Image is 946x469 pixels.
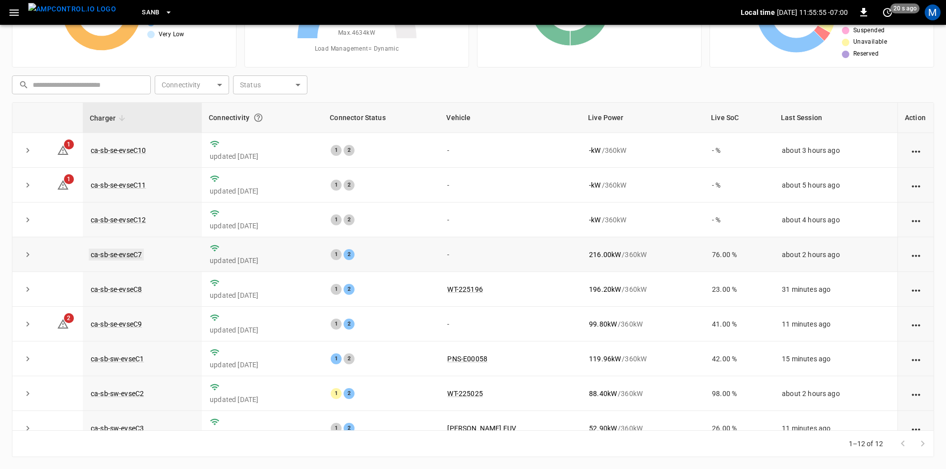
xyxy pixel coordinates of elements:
[925,4,941,20] div: profile-icon
[91,320,142,328] a: ca-sb-se-evseC9
[849,439,884,449] p: 1–12 of 12
[910,319,922,329] div: action cell options
[439,133,581,168] td: -
[447,355,487,363] a: PNS-E00058
[20,317,35,332] button: expand row
[774,103,897,133] th: Last Session
[704,272,774,307] td: 23.00 %
[439,168,581,202] td: -
[774,307,897,341] td: 11 minutes ago
[91,424,144,432] a: ca-sb-sw-evseC3
[344,145,355,156] div: 2
[210,256,315,266] p: updated [DATE]
[90,112,128,124] span: Charger
[249,109,267,127] button: Connection between the charger and our software.
[774,237,897,272] td: about 2 hours ago
[20,143,35,158] button: expand row
[774,202,897,237] td: about 4 hours ago
[910,423,922,433] div: action cell options
[774,133,897,168] td: about 3 hours ago
[589,250,696,260] div: / 360 kW
[774,411,897,446] td: 11 minutes ago
[774,376,897,411] td: about 2 hours ago
[581,103,704,133] th: Live Power
[589,319,696,329] div: / 360 kW
[344,388,355,399] div: 2
[20,247,35,262] button: expand row
[210,151,315,161] p: updated [DATE]
[210,186,315,196] p: updated [DATE]
[589,180,696,190] div: / 360 kW
[91,355,144,363] a: ca-sb-sw-evseC1
[20,178,35,193] button: expand row
[91,285,142,293] a: ca-sb-se-evseC8
[880,4,895,20] button: set refresh interval
[910,389,922,399] div: action cell options
[331,423,342,434] div: 1
[589,423,617,433] p: 52.90 kW
[704,341,774,376] td: 42.00 %
[704,133,774,168] td: - %
[853,49,879,59] span: Reserved
[447,285,482,293] a: WT-225196
[910,145,922,155] div: action cell options
[589,319,617,329] p: 99.80 kW
[741,7,775,17] p: Local time
[138,3,177,22] button: SanB
[439,237,581,272] td: -
[589,180,600,190] p: - kW
[439,202,581,237] td: -
[210,360,315,370] p: updated [DATE]
[210,325,315,335] p: updated [DATE]
[344,249,355,260] div: 2
[439,307,581,341] td: -
[159,30,184,40] span: Very Low
[704,307,774,341] td: 41.00 %
[91,216,146,224] a: ca-sb-se-evseC12
[210,395,315,404] p: updated [DATE]
[331,214,342,225] div: 1
[589,389,617,399] p: 88.40 kW
[57,320,69,328] a: 2
[315,44,399,54] span: Load Management = Dynamic
[210,290,315,300] p: updated [DATE]
[323,103,439,133] th: Connector Status
[910,250,922,260] div: action cell options
[28,3,116,15] img: ampcontrol.io logo
[589,354,696,364] div: / 360 kW
[910,180,922,190] div: action cell options
[20,421,35,436] button: expand row
[897,103,934,133] th: Action
[57,180,69,188] a: 1
[853,37,887,47] span: Unavailable
[209,109,316,127] div: Connectivity
[344,353,355,364] div: 2
[589,145,600,155] p: - kW
[331,353,342,364] div: 1
[589,389,696,399] div: / 360 kW
[20,282,35,297] button: expand row
[89,249,144,261] a: ca-sb-se-evseC7
[589,250,621,260] p: 216.00 kW
[704,376,774,411] td: 98.00 %
[910,354,922,364] div: action cell options
[589,354,621,364] p: 119.96 kW
[589,423,696,433] div: / 360 kW
[91,181,146,189] a: ca-sb-se-evseC11
[344,319,355,330] div: 2
[447,390,482,398] a: WT-225025
[704,103,774,133] th: Live SoC
[331,249,342,260] div: 1
[338,28,375,38] span: Max. 4634 kW
[910,215,922,225] div: action cell options
[777,7,848,17] p: [DATE] 11:55:55 -07:00
[589,215,600,225] p: - kW
[890,3,920,13] span: 20 s ago
[331,145,342,156] div: 1
[447,424,516,432] a: [PERSON_NAME] EUV
[91,146,146,154] a: ca-sb-se-evseC10
[853,26,885,36] span: Suspended
[210,221,315,231] p: updated [DATE]
[774,272,897,307] td: 31 minutes ago
[91,390,144,398] a: ca-sb-sw-evseC2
